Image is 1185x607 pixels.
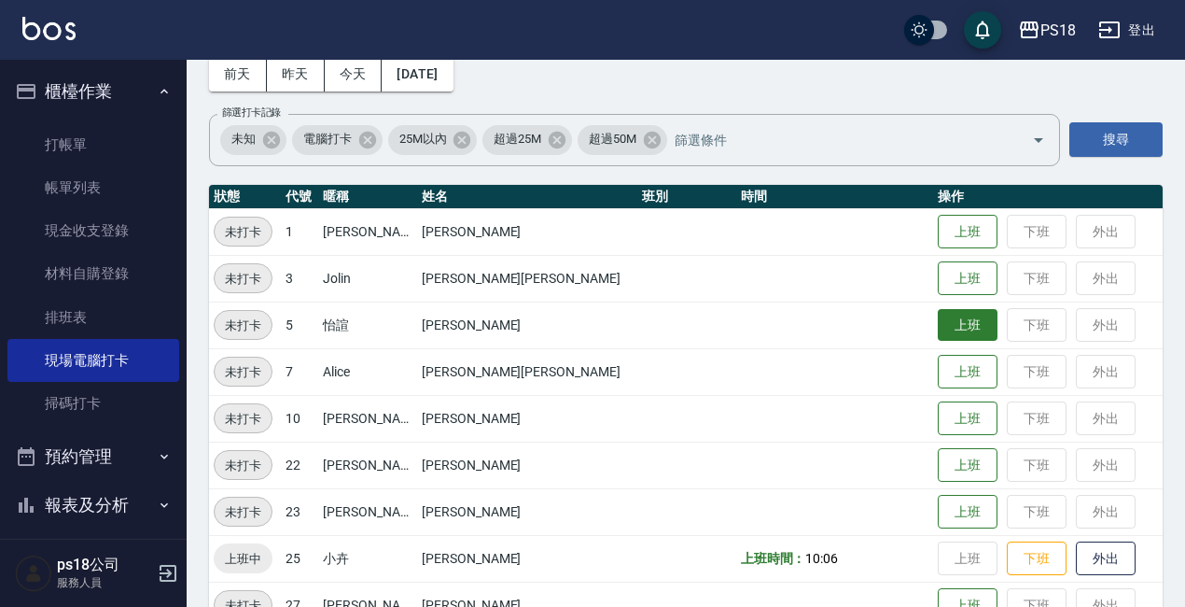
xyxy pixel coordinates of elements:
button: 昨天 [267,57,325,92]
th: 班別 [637,185,736,209]
button: Open [1024,125,1053,155]
td: 3 [281,255,318,302]
button: 報表及分析 [7,481,179,529]
span: 上班中 [214,549,272,569]
div: 未知 [220,125,286,155]
span: 未打卡 [215,362,272,382]
p: 服務人員 [57,574,152,591]
td: 5 [281,302,318,348]
td: [PERSON_NAME] [417,488,637,535]
a: 現金收支登錄 [7,209,179,252]
input: 篩選條件 [670,123,999,156]
span: 超過50M [578,130,648,148]
span: 未打卡 [215,316,272,335]
span: 未打卡 [215,456,272,475]
button: 客戶管理 [7,529,179,577]
button: 上班 [938,355,997,389]
td: 怡諠 [318,302,417,348]
span: 未打卡 [215,269,272,289]
div: PS18 [1040,19,1076,42]
td: [PERSON_NAME][PERSON_NAME] [417,348,637,395]
th: 操作 [933,185,1163,209]
button: 上班 [938,215,997,249]
span: 10:06 [805,551,838,566]
button: 上班 [938,495,997,529]
button: 預約管理 [7,432,179,481]
td: 22 [281,442,318,488]
td: 25 [281,535,318,582]
th: 代號 [281,185,318,209]
button: save [964,11,1001,49]
div: 電腦打卡 [292,125,383,155]
td: [PERSON_NAME] [318,442,417,488]
td: [PERSON_NAME] [318,488,417,535]
a: 材料自購登錄 [7,252,179,295]
button: 搜尋 [1069,122,1163,157]
span: 未打卡 [215,502,272,522]
button: 前天 [209,57,267,92]
span: 電腦打卡 [292,130,363,148]
a: 排班表 [7,296,179,339]
span: 未打卡 [215,222,272,242]
button: PS18 [1011,11,1083,49]
button: 上班 [938,261,997,296]
td: [PERSON_NAME] [318,395,417,442]
td: [PERSON_NAME] [318,208,417,255]
a: 現場電腦打卡 [7,339,179,382]
td: [PERSON_NAME] [417,442,637,488]
a: 掃碼打卡 [7,382,179,425]
button: 櫃檯作業 [7,67,179,116]
h5: ps18公司 [57,556,152,574]
button: [DATE] [382,57,453,92]
button: 上班 [938,402,997,436]
div: 25M以內 [388,125,478,155]
button: 上班 [938,309,997,342]
td: [PERSON_NAME] [417,395,637,442]
td: 7 [281,348,318,395]
td: Jolin [318,255,417,302]
td: 23 [281,488,318,535]
td: [PERSON_NAME] [417,535,637,582]
th: 姓名 [417,185,637,209]
img: Person [15,555,52,592]
td: [PERSON_NAME] [417,302,637,348]
button: 外出 [1076,542,1136,576]
td: 10 [281,395,318,442]
label: 篩選打卡記錄 [222,106,281,120]
td: [PERSON_NAME] [417,208,637,255]
button: 登出 [1091,13,1163,48]
button: 上班 [938,448,997,483]
button: 下班 [1007,542,1066,576]
span: 25M以內 [388,130,458,148]
div: 超過50M [578,125,667,155]
th: 時間 [736,185,934,209]
a: 帳單列表 [7,166,179,209]
span: 超過25M [482,130,552,148]
th: 暱稱 [318,185,417,209]
div: 超過25M [482,125,572,155]
button: 今天 [325,57,383,92]
b: 上班時間： [741,551,806,566]
td: 1 [281,208,318,255]
span: 未知 [220,130,267,148]
td: Alice [318,348,417,395]
a: 打帳單 [7,123,179,166]
img: Logo [22,17,76,40]
td: 小卉 [318,535,417,582]
td: [PERSON_NAME][PERSON_NAME] [417,255,637,302]
span: 未打卡 [215,409,272,429]
th: 狀態 [209,185,281,209]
